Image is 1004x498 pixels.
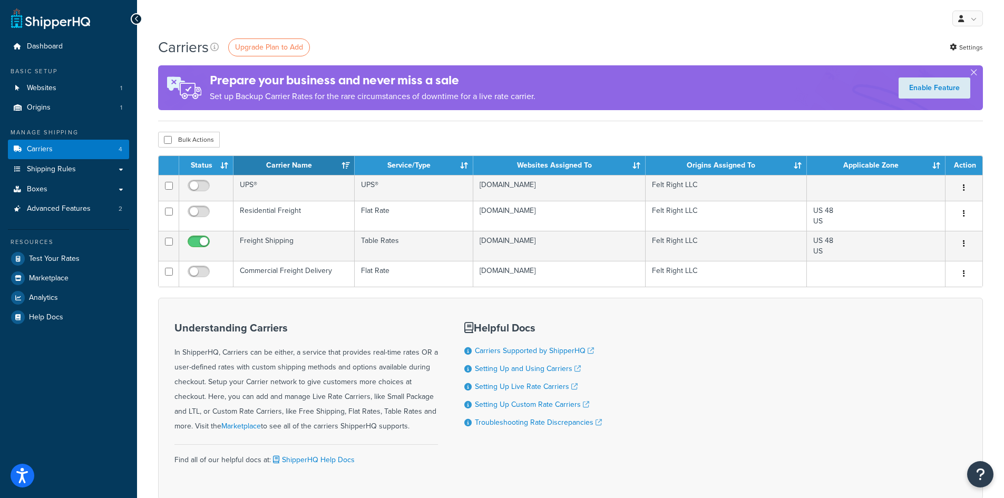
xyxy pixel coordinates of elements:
[646,156,806,175] th: Origins Assigned To: activate to sort column ascending
[8,160,129,179] a: Shipping Rules
[8,249,129,268] a: Test Your Rates
[174,444,438,467] div: Find all of our helpful docs at:
[27,165,76,174] span: Shipping Rules
[27,145,53,154] span: Carriers
[475,381,578,392] a: Setting Up Live Rate Carriers
[221,421,261,432] a: Marketplace
[29,274,69,283] span: Marketplace
[8,140,129,159] a: Carriers 4
[355,201,473,231] td: Flat Rate
[235,42,303,53] span: Upgrade Plan to Add
[8,37,129,56] a: Dashboard
[8,98,129,118] li: Origins
[233,261,355,287] td: Commercial Freight Delivery
[473,261,646,287] td: [DOMAIN_NAME]
[473,231,646,261] td: [DOMAIN_NAME]
[228,38,310,56] a: Upgrade Plan to Add
[646,175,806,201] td: Felt Right LLC
[8,199,129,219] a: Advanced Features 2
[8,128,129,137] div: Manage Shipping
[355,156,473,175] th: Service/Type: activate to sort column ascending
[355,175,473,201] td: UPS®
[8,238,129,247] div: Resources
[158,65,210,110] img: ad-rules-rateshop-fe6ec290ccb7230408bd80ed9643f0289d75e0ffd9eb532fc0e269fcd187b520.png
[945,156,982,175] th: Action
[464,322,602,334] h3: Helpful Docs
[119,204,122,213] span: 2
[120,103,122,112] span: 1
[899,77,970,99] a: Enable Feature
[355,261,473,287] td: Flat Rate
[355,231,473,261] td: Table Rates
[29,313,63,322] span: Help Docs
[473,156,646,175] th: Websites Assigned To: activate to sort column ascending
[119,145,122,154] span: 4
[8,140,129,159] li: Carriers
[473,175,646,201] td: [DOMAIN_NAME]
[120,84,122,93] span: 1
[8,79,129,98] li: Websites
[475,417,602,428] a: Troubleshooting Rate Discrepancies
[158,37,209,57] h1: Carriers
[475,363,581,374] a: Setting Up and Using Carriers
[210,72,535,89] h4: Prepare your business and never miss a sale
[8,308,129,327] a: Help Docs
[8,79,129,98] a: Websites 1
[8,67,129,76] div: Basic Setup
[807,231,945,261] td: US 48 US
[950,40,983,55] a: Settings
[210,89,535,104] p: Set up Backup Carrier Rates for the rare circumstances of downtime for a live rate carrier.
[29,294,58,302] span: Analytics
[271,454,355,465] a: ShipperHQ Help Docs
[8,98,129,118] a: Origins 1
[174,322,438,334] h3: Understanding Carriers
[475,399,589,410] a: Setting Up Custom Rate Carriers
[807,201,945,231] td: US 48 US
[27,103,51,112] span: Origins
[233,231,355,261] td: Freight Shipping
[174,322,438,434] div: In ShipperHQ, Carriers can be either, a service that provides real-time rates OR a user-defined r...
[233,201,355,231] td: Residential Freight
[646,261,806,287] td: Felt Right LLC
[11,8,90,29] a: ShipperHQ Home
[27,185,47,194] span: Boxes
[475,345,594,356] a: Carriers Supported by ShipperHQ
[27,84,56,93] span: Websites
[967,461,993,487] button: Open Resource Center
[8,199,129,219] li: Advanced Features
[233,175,355,201] td: UPS®
[158,132,220,148] button: Bulk Actions
[646,201,806,231] td: Felt Right LLC
[27,204,91,213] span: Advanced Features
[8,288,129,307] a: Analytics
[179,156,233,175] th: Status: activate to sort column ascending
[646,231,806,261] td: Felt Right LLC
[8,180,129,199] a: Boxes
[473,201,646,231] td: [DOMAIN_NAME]
[27,42,63,51] span: Dashboard
[233,156,355,175] th: Carrier Name: activate to sort column ascending
[8,269,129,288] a: Marketplace
[807,156,945,175] th: Applicable Zone: activate to sort column ascending
[29,255,80,263] span: Test Your Rates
